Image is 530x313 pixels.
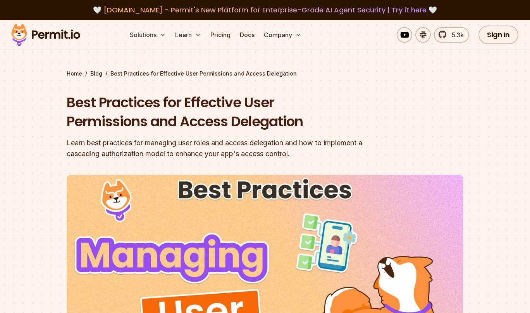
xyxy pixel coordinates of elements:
[237,27,258,43] a: Docs
[207,27,234,43] a: Pricing
[8,22,84,48] img: Permit logo
[127,27,169,43] button: Solutions
[434,27,469,43] a: 5.3k
[261,27,305,43] button: Company
[67,93,364,131] h1: Best Practices for Effective User Permissions and Access Delegation
[67,138,364,159] div: Learn best practices for managing user roles and access delegation and how to implement a cascadi...
[172,27,204,43] button: Learn
[90,70,102,77] a: Blog
[67,70,82,77] a: Home
[67,70,463,77] div: / /
[392,5,427,15] a: Try it here
[447,30,464,40] span: 5.3k
[478,26,518,44] a: Sign In
[103,5,427,15] span: [DOMAIN_NAME] - Permit's New Platform for Enterprise-Grade AI Agent Security |
[19,5,511,15] div: 🤍 🤍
